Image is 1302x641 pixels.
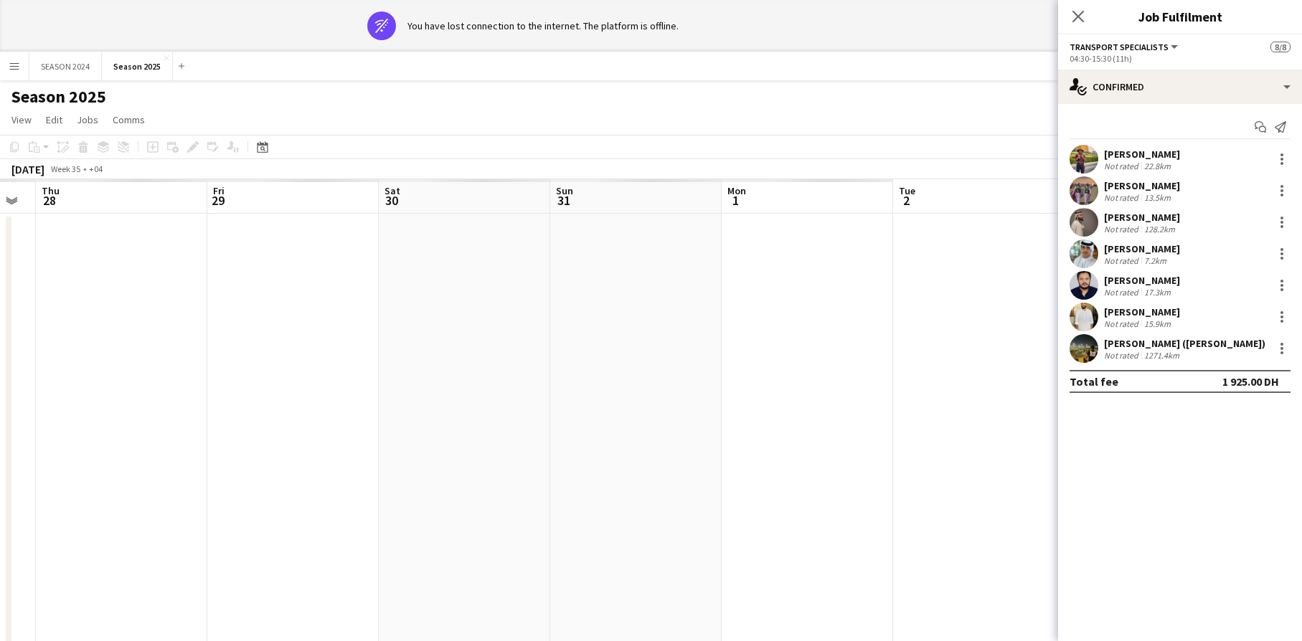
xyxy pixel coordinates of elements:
[113,113,145,126] span: Comms
[899,184,915,197] span: Tue
[385,184,400,197] span: Sat
[1141,287,1174,298] div: 17.3km
[1104,161,1141,171] div: Not rated
[42,184,60,197] span: Thu
[1070,42,1180,52] button: Transport Specialists
[11,162,44,176] div: [DATE]
[1104,318,1141,329] div: Not rated
[1104,274,1180,287] div: [PERSON_NAME]
[71,110,104,129] a: Jobs
[6,110,37,129] a: View
[1141,318,1174,329] div: 15.9km
[382,192,400,209] span: 30
[40,110,68,129] a: Edit
[1141,161,1174,171] div: 22.8km
[725,192,746,209] span: 1
[29,52,102,80] button: SEASON 2024
[1222,374,1279,389] div: 1 925.00 DH
[1141,224,1178,234] div: 128.2km
[46,113,62,126] span: Edit
[11,113,32,126] span: View
[89,163,103,174] div: +04
[1104,255,1141,266] div: Not rated
[77,113,98,126] span: Jobs
[727,184,746,197] span: Mon
[1104,179,1180,192] div: [PERSON_NAME]
[1104,287,1141,298] div: Not rated
[39,192,60,209] span: 28
[11,86,106,108] h1: Season 2025
[1104,211,1180,224] div: [PERSON_NAME]
[1070,42,1169,52] span: Transport Specialists
[1141,192,1174,203] div: 13.5km
[1104,350,1141,361] div: Not rated
[102,52,173,80] button: Season 2025
[1141,255,1169,266] div: 7.2km
[47,163,83,174] span: Week 35
[1104,242,1180,255] div: [PERSON_NAME]
[1104,337,1265,350] div: [PERSON_NAME] ([PERSON_NAME])
[407,19,679,32] div: You have lost connection to the internet. The platform is offline.
[1070,53,1291,64] div: 04:30-15:30 (11h)
[554,192,573,209] span: 31
[1270,42,1291,52] span: 8/8
[1141,350,1182,361] div: 1271.4km
[107,110,151,129] a: Comms
[213,184,225,197] span: Fri
[1104,148,1180,161] div: [PERSON_NAME]
[1058,70,1302,104] div: Confirmed
[1104,305,1180,318] div: [PERSON_NAME]
[897,192,915,209] span: 2
[556,184,573,197] span: Sun
[1104,224,1141,234] div: Not rated
[1070,374,1118,389] div: Total fee
[211,192,225,209] span: 29
[1058,7,1302,26] h3: Job Fulfilment
[1104,192,1141,203] div: Not rated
